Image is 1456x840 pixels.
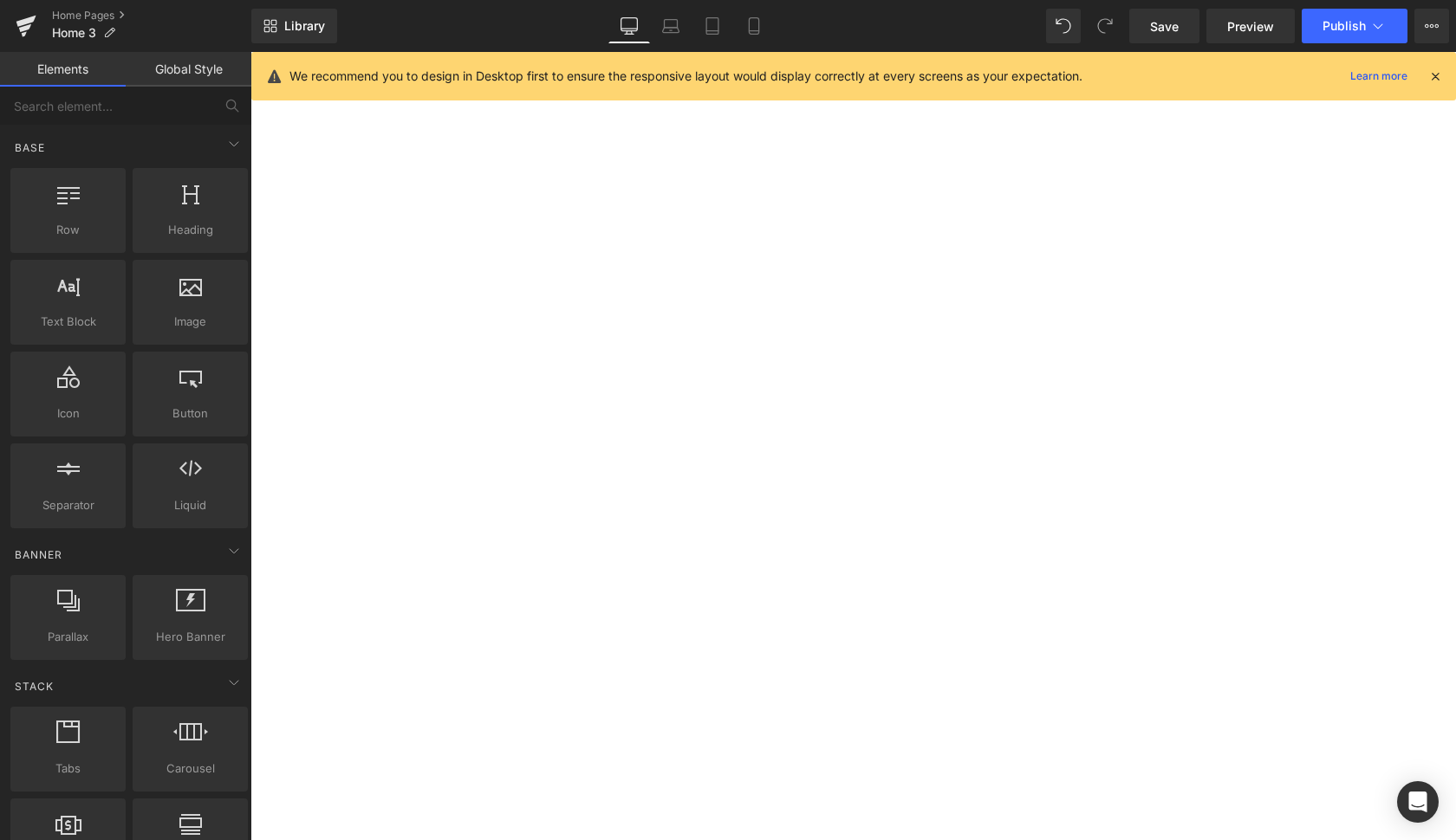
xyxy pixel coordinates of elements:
[138,759,243,778] span: Carousel
[16,404,120,423] span: Icon
[16,759,120,778] span: Tabs
[289,67,1082,86] p: We recommend you to design in Desktop first to ensure the responsive layout would display correct...
[52,9,251,23] a: Home Pages
[1397,781,1439,823] div: Open Intercom Messenger
[1323,19,1366,33] span: Publish
[16,496,120,514] span: Separator
[1414,9,1449,43] button: More
[138,313,243,331] span: Image
[13,139,47,156] span: Base
[16,628,120,646] span: Parallax
[138,221,243,239] span: Heading
[1046,9,1081,43] button: Undo
[138,628,243,646] span: Hero Banner
[251,9,337,43] a: New Library
[1343,66,1414,87] a: Learn more
[650,9,692,43] a: Laptop
[1150,17,1179,36] span: Save
[1302,9,1407,43] button: Publish
[1227,17,1274,36] span: Preview
[608,9,650,43] a: Desktop
[126,52,251,87] a: Global Style
[13,546,64,563] span: Banner
[13,678,55,695] span: Stack
[16,221,120,239] span: Row
[284,18,325,34] span: Library
[1088,9,1122,43] button: Redo
[138,496,243,514] span: Liquid
[138,404,243,423] span: Button
[692,9,733,43] a: Tablet
[16,313,120,331] span: Text Block
[733,9,775,43] a: Mobile
[1206,9,1295,43] a: Preview
[52,26,96,40] span: Home 3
